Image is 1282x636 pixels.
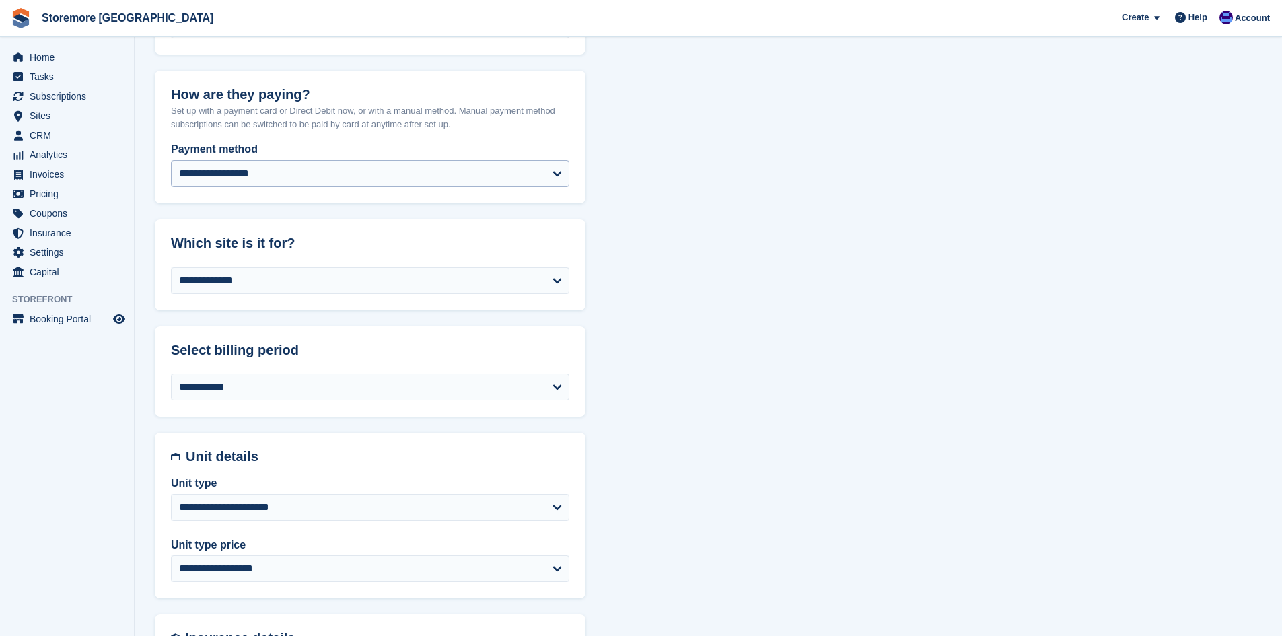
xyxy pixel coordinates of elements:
[30,67,110,86] span: Tasks
[171,87,569,102] h2: How are they paying?
[171,141,569,157] label: Payment method
[30,184,110,203] span: Pricing
[171,449,180,464] img: unit-details-icon-595b0c5c156355b767ba7b61e002efae458ec76ed5ec05730b8e856ff9ea34a9.svg
[7,126,127,145] a: menu
[30,262,110,281] span: Capital
[7,165,127,184] a: menu
[30,87,110,106] span: Subscriptions
[7,145,127,164] a: menu
[36,7,219,29] a: Storemore [GEOGRAPHIC_DATA]
[186,449,569,464] h2: Unit details
[171,236,569,251] h2: Which site is it for?
[30,165,110,184] span: Invoices
[30,48,110,67] span: Home
[11,8,31,28] img: stora-icon-8386f47178a22dfd0bd8f6a31ec36ba5ce8667c1dd55bd0f319d3a0aa187defe.svg
[1235,11,1270,25] span: Account
[7,106,127,125] a: menu
[7,67,127,86] a: menu
[7,223,127,242] a: menu
[7,184,127,203] a: menu
[12,293,134,306] span: Storefront
[30,223,110,242] span: Insurance
[1219,11,1233,24] img: Angela
[7,87,127,106] a: menu
[1122,11,1149,24] span: Create
[111,311,127,327] a: Preview store
[7,262,127,281] a: menu
[171,475,569,491] label: Unit type
[171,343,569,358] h2: Select billing period
[7,243,127,262] a: menu
[30,106,110,125] span: Sites
[171,104,569,131] p: Set up with a payment card or Direct Debit now, or with a manual method. Manual payment method su...
[7,204,127,223] a: menu
[171,537,569,553] label: Unit type price
[7,310,127,328] a: menu
[30,145,110,164] span: Analytics
[7,48,127,67] a: menu
[1188,11,1207,24] span: Help
[30,310,110,328] span: Booking Portal
[30,204,110,223] span: Coupons
[30,243,110,262] span: Settings
[30,126,110,145] span: CRM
